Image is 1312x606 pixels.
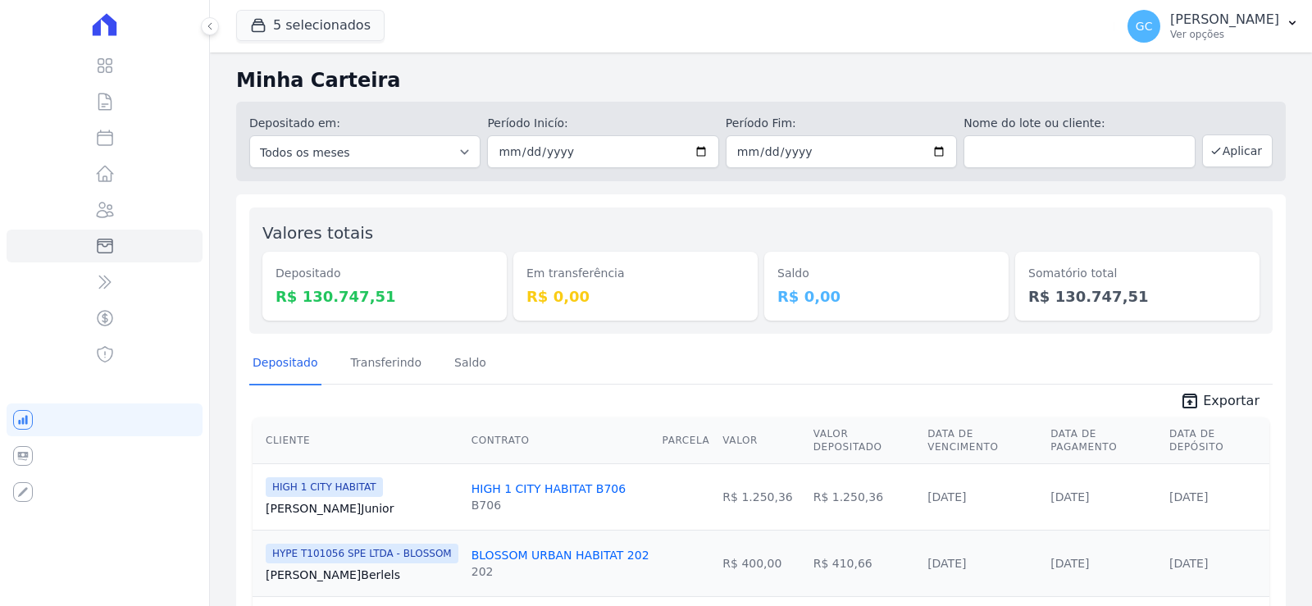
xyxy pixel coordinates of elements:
[777,265,995,282] dt: Saldo
[1170,11,1279,28] p: [PERSON_NAME]
[807,417,921,464] th: Valor Depositado
[927,490,966,503] a: [DATE]
[266,567,458,583] a: [PERSON_NAME]Berlels
[451,343,490,385] a: Saldo
[471,482,626,495] a: HIGH 1 CITY HABITAT B706
[249,343,321,385] a: Depositado
[266,477,383,497] span: HIGH 1 CITY HABITAT
[1170,28,1279,41] p: Ver opções
[726,115,957,132] label: Período Fim:
[1114,3,1312,49] button: GC [PERSON_NAME] Ver opções
[276,285,494,308] dd: R$ 130.747,51
[266,544,458,563] span: HYPE T101056 SPE LTDA - BLOSSOM
[1169,557,1208,570] a: [DATE]
[1169,490,1208,503] a: [DATE]
[1180,391,1200,411] i: unarchive
[1050,490,1089,503] a: [DATE]
[1202,134,1273,167] button: Aplicar
[471,549,649,562] a: BLOSSOM URBAN HABITAT 202
[716,530,806,596] td: R$ 400,00
[963,115,1195,132] label: Nome do lote ou cliente:
[487,115,718,132] label: Período Inicío:
[262,223,373,243] label: Valores totais
[1167,391,1273,414] a: unarchive Exportar
[716,463,806,530] td: R$ 1.250,36
[1136,21,1153,32] span: GC
[526,285,745,308] dd: R$ 0,00
[266,500,458,517] a: [PERSON_NAME]Junior
[236,10,385,41] button: 5 selecionados
[921,417,1044,464] th: Data de Vencimento
[927,557,966,570] a: [DATE]
[1163,417,1269,464] th: Data de Depósito
[236,66,1286,95] h2: Minha Carteira
[807,530,921,596] td: R$ 410,66
[348,343,426,385] a: Transferindo
[276,265,494,282] dt: Depositado
[807,463,921,530] td: R$ 1.250,36
[471,497,626,513] div: B706
[777,285,995,308] dd: R$ 0,00
[1028,265,1246,282] dt: Somatório total
[1203,391,1260,411] span: Exportar
[716,417,806,464] th: Valor
[1044,417,1163,464] th: Data de Pagamento
[249,116,340,130] label: Depositado em:
[1028,285,1246,308] dd: R$ 130.747,51
[526,265,745,282] dt: Em transferência
[253,417,465,464] th: Cliente
[471,563,649,580] div: 202
[465,417,656,464] th: Contrato
[656,417,717,464] th: Parcela
[1050,557,1089,570] a: [DATE]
